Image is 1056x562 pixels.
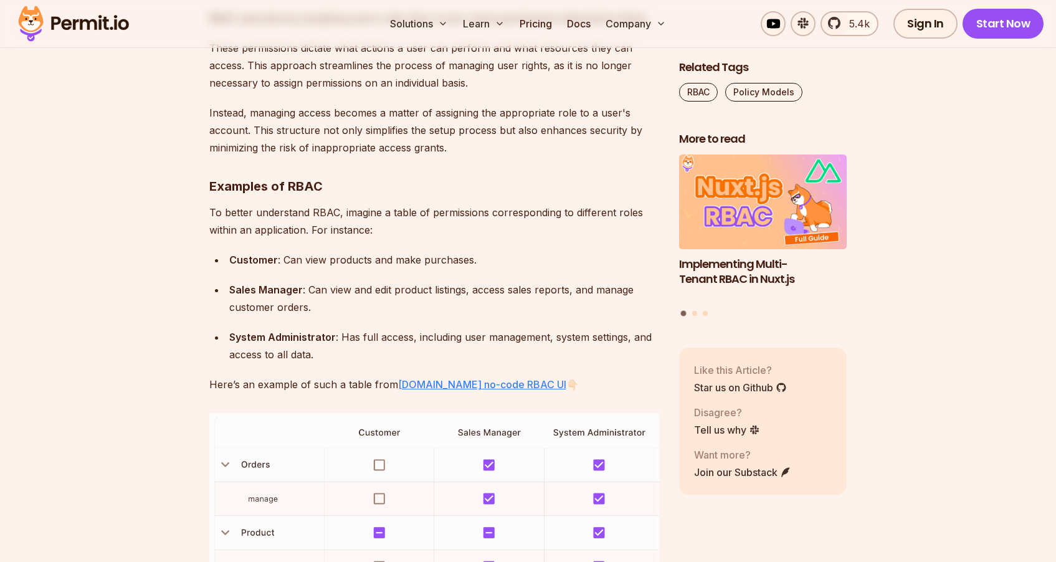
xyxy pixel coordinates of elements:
[679,60,847,75] h2: Related Tags
[694,404,760,419] p: Disagree?
[679,256,847,287] h3: Implementing Multi-Tenant RBAC in Nuxt.js
[821,11,878,36] a: 5.4k
[679,155,847,303] li: 1 of 3
[694,362,787,377] p: Like this Article?
[963,9,1044,39] a: Start Now
[562,11,596,36] a: Docs
[385,11,453,36] button: Solutions
[692,310,697,315] button: Go to slide 2
[694,464,791,479] a: Join our Substack
[694,447,791,462] p: Want more?
[679,83,718,102] a: RBAC
[681,310,687,316] button: Go to slide 1
[694,422,760,437] a: Tell us why
[229,251,659,269] div: : Can view products and make purchases.
[458,11,510,36] button: Learn
[229,331,336,343] strong: System Administrator
[679,155,847,249] img: Implementing Multi-Tenant RBAC in Nuxt.js
[229,281,659,316] div: : Can view and edit product listings, access sales reports, and manage customer orders.
[725,83,802,102] a: Policy Models
[209,179,323,194] strong: Examples of RBAC
[694,379,787,394] a: Star us on Github
[209,104,659,156] p: Instead, managing access becomes a matter of assigning the appropriate role to a user's account. ...
[209,204,659,239] p: To better understand RBAC, imagine a table of permissions corresponding to different roles within...
[893,9,958,39] a: Sign In
[679,155,847,318] div: Posts
[12,2,135,45] img: Permit logo
[515,11,557,36] a: Pricing
[209,39,659,92] p: These permissions dictate what actions a user can perform and what resources they can access. Thi...
[679,155,847,303] a: Implementing Multi-Tenant RBAC in Nuxt.jsImplementing Multi-Tenant RBAC in Nuxt.js
[209,376,659,393] p: Here’s an example of such a table from 👇🏻
[679,131,847,147] h2: More to read
[229,328,659,363] div: : Has full access, including user management, system settings, and access to all data.
[601,11,671,36] button: Company
[842,16,870,31] span: 5.4k
[398,378,566,391] a: [DOMAIN_NAME] no-code RBAC UI
[229,283,303,296] strong: Sales Manager
[229,254,278,266] strong: Customer
[703,310,708,315] button: Go to slide 3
